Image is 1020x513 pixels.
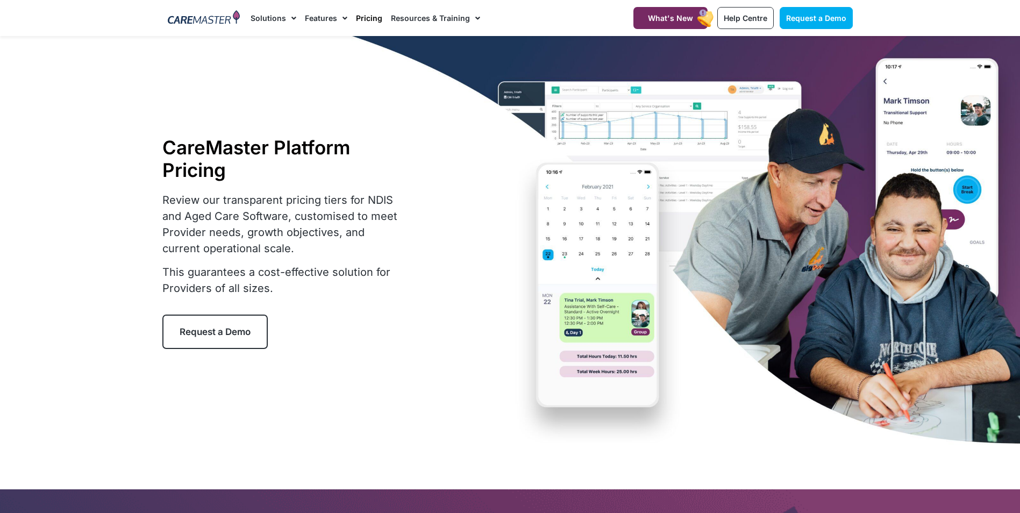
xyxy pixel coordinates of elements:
span: Request a Demo [180,326,251,337]
a: What's New [633,7,708,29]
span: What's New [648,13,693,23]
p: Review our transparent pricing tiers for NDIS and Aged Care Software, customised to meet Provider... [162,192,404,256]
span: Request a Demo [786,13,846,23]
p: This guarantees a cost-effective solution for Providers of all sizes. [162,264,404,296]
a: Request a Demo [162,315,268,349]
h1: CareMaster Platform Pricing [162,136,404,181]
a: Help Centre [717,7,774,29]
span: Help Centre [724,13,767,23]
a: Request a Demo [780,7,853,29]
img: CareMaster Logo [168,10,240,26]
